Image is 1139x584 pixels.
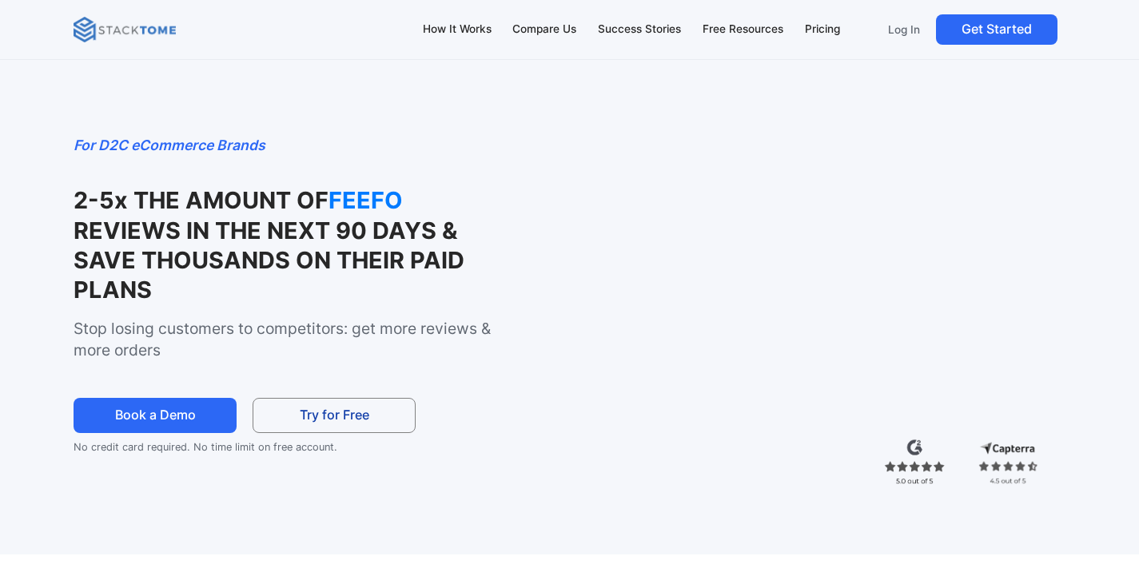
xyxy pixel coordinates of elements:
a: Pricing [797,13,847,46]
p: Stop losing customers to competitors: get more reviews & more orders [74,318,504,361]
div: Success Stories [598,21,681,38]
a: Compare Us [505,13,584,46]
strong: 2-5x THE AMOUNT OF [74,186,329,214]
a: Get Started [936,14,1057,45]
p: No credit card required. No time limit on free account. [74,438,436,457]
a: Book a Demo [74,398,237,434]
strong: REVIEWS IN THE NEXT 90 DAYS & SAVE THOUSANDS ON THEIR PAID PLANS [74,217,464,304]
a: How It Works [415,13,499,46]
div: Pricing [805,21,840,38]
div: Free Resources [703,21,783,38]
iframe: StackTome- product_demo 07.24 - 1.3x speed (1080p) [538,134,1065,431]
a: Try for Free [253,398,416,434]
p: Log In [888,22,920,37]
em: For D2C eCommerce Brands [74,137,265,153]
div: How It Works [423,21,492,38]
div: Compare Us [512,21,576,38]
a: Free Resources [695,13,791,46]
strong: FEEFO [329,185,488,215]
a: Success Stories [591,13,689,46]
a: Log In [879,14,930,45]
